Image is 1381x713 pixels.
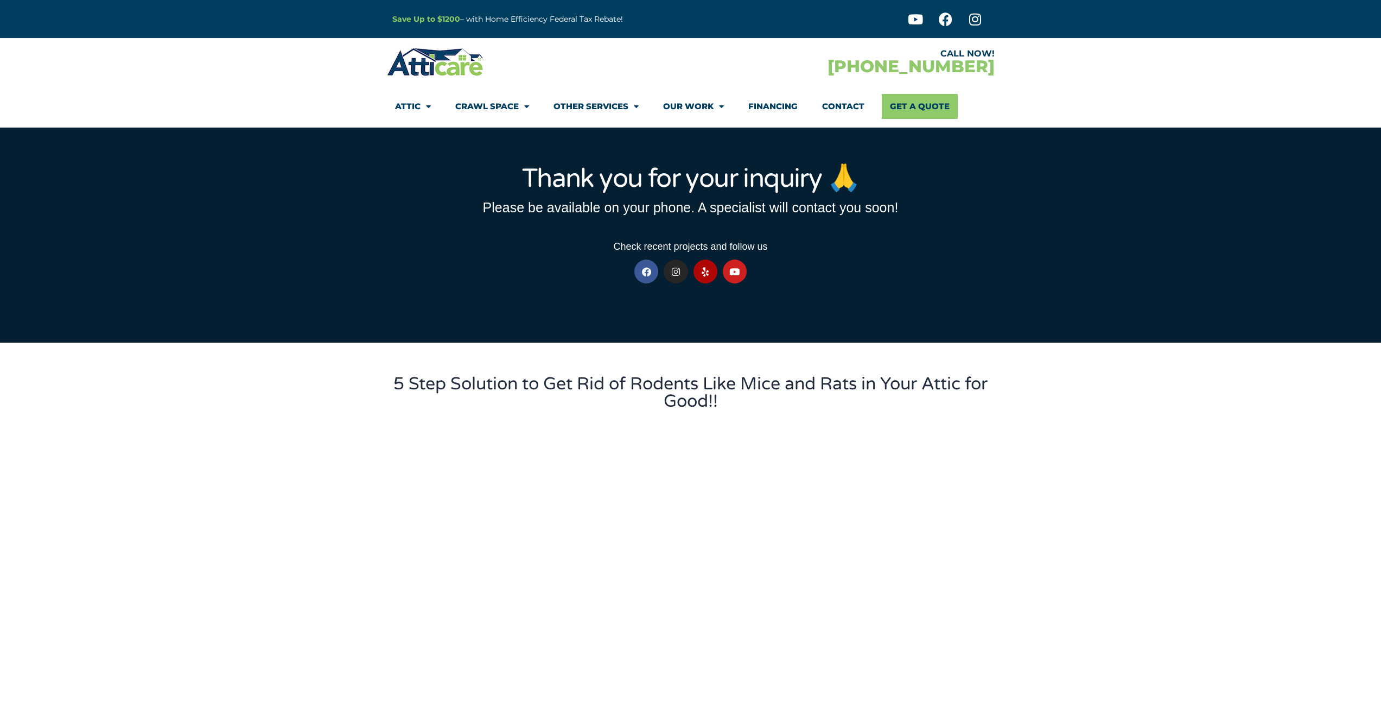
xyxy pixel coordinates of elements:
h1: Thank you for your inquiry 🙏 [392,166,989,192]
a: Our Work [663,94,724,119]
a: Save Up to $1200 [392,14,460,24]
div: CALL NOW! [691,49,995,58]
h3: Please be available on your phone. A specialist will contact you soon! [392,201,989,214]
a: Financing [748,94,798,119]
a: Other Services [553,94,639,119]
p: – with Home Efficiency Federal Tax Rebate! [392,13,744,26]
h3: 5 Step Solution to Get Rid of Rodents Like Mice and Rats in Your Attic for Good!! [392,375,989,410]
a: Contact [822,94,864,119]
a: Attic [395,94,431,119]
a: Crawl Space [455,94,529,119]
a: Get A Quote [882,94,958,119]
nav: Menu [395,94,987,119]
h3: Check recent projects and follow us [392,242,989,251]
